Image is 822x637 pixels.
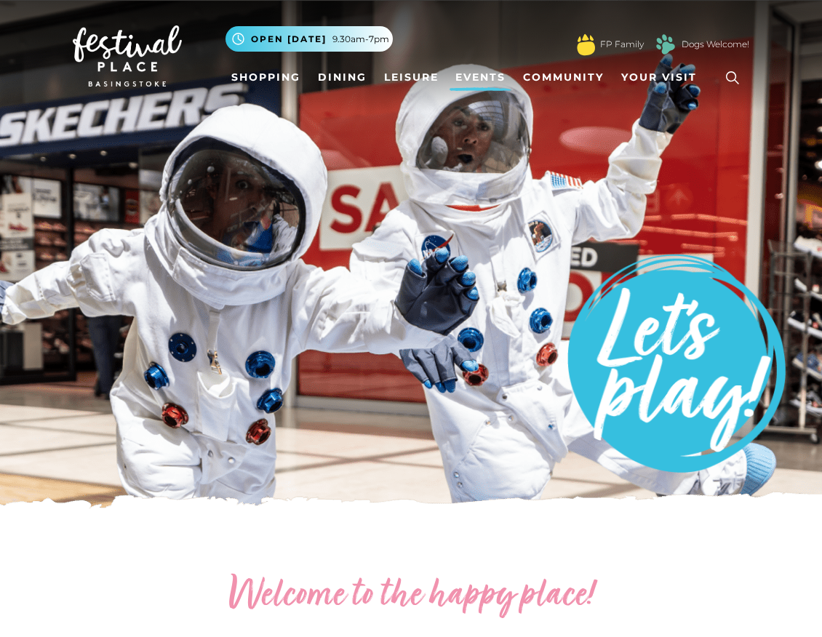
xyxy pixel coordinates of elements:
span: Open [DATE] [251,33,327,46]
button: Open [DATE] 9.30am-7pm [226,26,393,52]
a: Shopping [226,64,306,91]
a: FP Family [600,38,644,51]
a: Dogs Welcome! [682,38,749,51]
span: Your Visit [621,70,697,85]
a: Your Visit [615,64,710,91]
h2: Welcome to the happy place! [131,573,691,620]
a: Events [450,64,511,91]
span: 9.30am-7pm [332,33,389,46]
img: Festival Place Logo [73,25,182,87]
a: Community [517,64,610,91]
a: Leisure [378,64,444,91]
a: Dining [312,64,372,91]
